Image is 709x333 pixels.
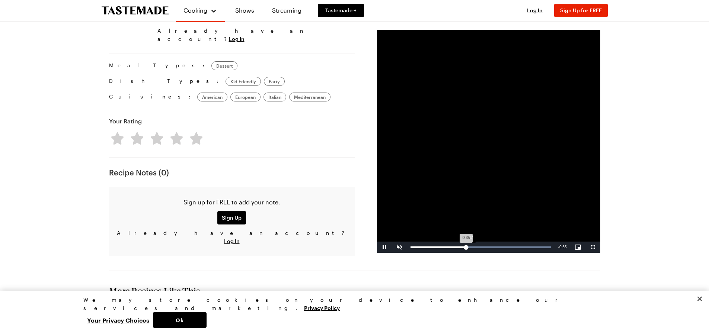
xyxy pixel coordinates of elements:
[226,77,261,86] a: Kid Friendly
[264,77,285,86] a: Party
[183,7,207,14] span: Cooking
[692,291,708,307] button: Close
[294,93,326,101] span: Mediterranean
[318,4,364,17] a: Tastemade +
[217,211,246,224] button: Sign Up
[520,7,550,14] button: Log In
[560,7,602,13] span: Sign Up for FREE
[109,61,208,70] span: Meal Types:
[115,229,349,245] p: Already have an account?
[377,30,600,253] video-js: Video Player
[153,312,207,328] button: Ok
[554,4,608,17] button: Sign Up for FREE
[289,93,330,101] a: Mediterranean
[183,3,217,18] button: Cooking
[304,304,340,311] a: More information about your privacy, opens in a new tab
[197,93,227,101] a: American
[585,242,600,253] button: Fullscreen
[230,78,256,85] span: Kid Friendly
[559,245,566,249] span: 0:55
[109,93,194,101] span: Cuisines:
[224,237,240,245] button: Log In
[268,93,281,101] span: Italian
[115,198,349,207] p: Sign up for FREE to add your note.
[269,78,280,85] span: Party
[527,7,543,13] span: Log In
[102,6,169,15] a: To Tastemade Home Page
[392,242,407,253] button: Unmute
[83,296,619,312] div: We may store cookies on your device to enhance our services and marketing.
[109,168,355,177] h4: Recipe Notes ( 0 )
[571,242,585,253] button: Picture-in-Picture
[109,117,142,126] h4: Your Rating
[83,296,619,328] div: Privacy
[157,27,306,43] span: Already have an account?
[325,7,357,14] span: Tastemade +
[377,242,392,253] button: Pause
[235,93,256,101] span: European
[230,93,261,101] a: European
[411,246,551,248] div: Progress Bar
[216,62,233,69] span: Dessert
[222,214,242,222] span: Sign Up
[109,77,223,86] span: Dish Types:
[264,93,286,101] a: Italian
[229,35,245,43] button: Log In
[83,312,153,328] button: Your Privacy Choices
[109,286,600,296] h2: More Recipes Like This
[211,61,237,70] a: Dessert
[558,245,559,249] span: -
[202,93,223,101] span: American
